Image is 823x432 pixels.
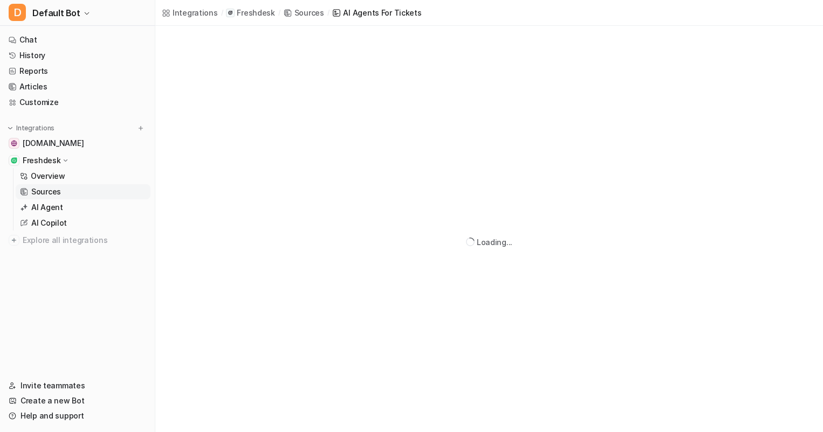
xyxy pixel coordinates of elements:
[31,186,61,197] p: Sources
[137,124,145,132] img: menu_add.svg
[4,64,150,79] a: Reports
[23,138,84,149] span: [DOMAIN_NAME]
[16,200,150,215] a: AI Agent
[23,155,60,166] p: Freshdesk
[226,8,275,18] a: Freshdesk
[6,124,14,132] img: expand menu
[4,233,150,248] a: Explore all integrations
[327,8,330,18] span: /
[294,7,324,18] div: Sources
[31,202,63,213] p: AI Agent
[4,378,150,393] a: Invite teammates
[221,8,223,18] span: /
[32,5,80,20] span: Default Bot
[4,136,150,151] a: handbuch.disponic.de[DOMAIN_NAME]
[16,124,54,133] p: Integrations
[4,79,150,94] a: Articles
[237,8,275,18] p: Freshdesk
[9,235,19,246] img: explore all integrations
[9,4,26,21] span: D
[16,184,150,199] a: Sources
[173,7,218,18] div: Integrations
[31,218,67,228] p: AI Copilot
[4,408,150,423] a: Help and support
[4,95,150,110] a: Customize
[4,48,150,63] a: History
[16,215,150,231] a: AI Copilot
[4,393,150,408] a: Create a new Bot
[477,236,512,248] div: Loading...
[23,232,146,249] span: Explore all integrations
[332,7,421,18] a: AI Agents for tickets
[31,171,65,182] p: Overview
[284,7,324,18] a: Sources
[16,169,150,184] a: Overview
[343,7,421,18] div: AI Agents for tickets
[4,32,150,47] a: Chat
[11,140,17,147] img: handbuch.disponic.de
[11,157,17,164] img: Freshdesk
[162,7,218,18] a: Integrations
[278,8,280,18] span: /
[4,123,58,134] button: Integrations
